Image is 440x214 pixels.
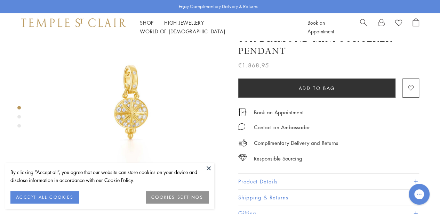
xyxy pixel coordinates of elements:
img: icon_delivery.svg [238,139,247,147]
a: View Wishlist [395,18,402,29]
img: P11810-SORSM [35,6,228,199]
a: Search [360,18,367,36]
div: Product gallery navigation [17,104,21,133]
h1: 18K Diamond Mini Sorcerer Pendant [238,33,419,57]
a: Book an Appointment [307,19,334,35]
button: Add to bag [238,79,395,98]
nav: Main navigation [140,18,292,36]
button: COOKIES SETTINGS [146,191,209,204]
p: Complimentary Delivery and Returns [254,139,338,147]
span: €1.868,95 [238,61,269,70]
iframe: Gorgias live chat messenger [405,181,433,207]
img: Temple St. Clair [21,18,126,27]
img: icon_sourcing.svg [238,154,247,161]
a: ShopShop [140,19,154,26]
a: Book an Appointment [254,108,304,116]
p: Enjoy Complimentary Delivery & Returns [179,3,258,10]
span: Add to bag [299,84,335,92]
a: World of [DEMOGRAPHIC_DATA]World of [DEMOGRAPHIC_DATA] [140,28,225,35]
a: Open Shopping Bag [413,18,419,36]
a: High JewelleryHigh Jewellery [164,19,204,26]
img: icon_appointment.svg [238,108,247,116]
button: ACCEPT ALL COOKIES [10,191,79,204]
button: Product Details [238,174,419,189]
button: Shipping & Returns [238,190,419,205]
div: Responsible Sourcing [254,154,302,163]
img: MessageIcon-01_2.svg [238,123,245,130]
div: By clicking “Accept all”, you agree that our website can store cookies on your device and disclos... [10,168,209,184]
div: Contact an Ambassador [254,123,310,132]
